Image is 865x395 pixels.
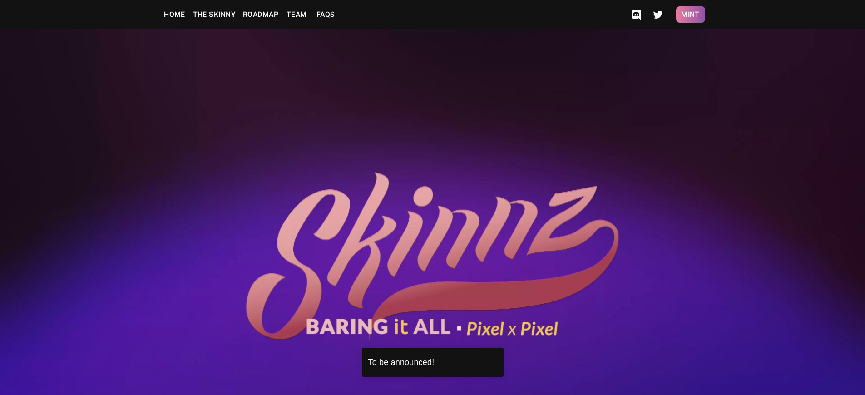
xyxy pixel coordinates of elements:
[189,5,240,24] a: The Skinny
[160,5,189,24] a: Home
[676,6,705,23] button: Mint
[239,5,282,24] a: Roadmap
[368,356,497,369] div: To be announced!
[282,5,311,24] a: Team
[311,5,340,24] a: FAQs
